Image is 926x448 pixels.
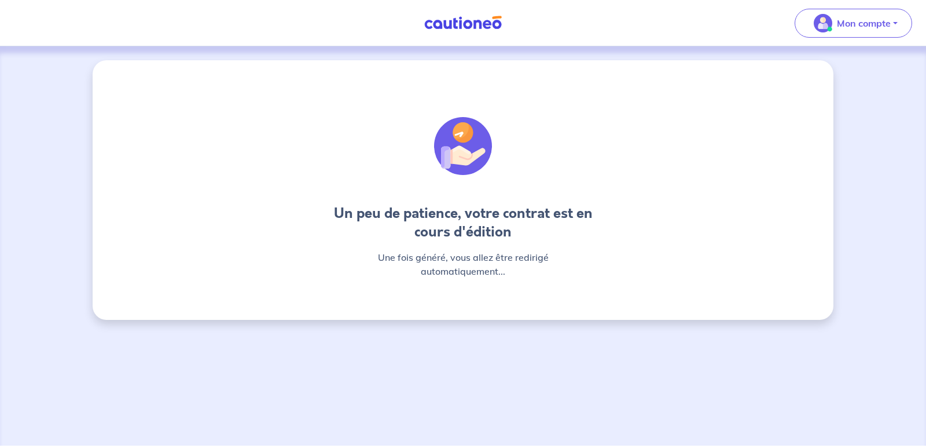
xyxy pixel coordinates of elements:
h4: Un peu de patience, votre contrat est en cours d'édition [324,204,602,241]
p: Mon compte [837,16,891,30]
button: illu_account_valid_menu.svgMon compte [795,9,912,38]
img: illu_account_valid_menu.svg [814,14,832,32]
img: Cautioneo [420,16,506,30]
img: illu_time_hand.svg [434,117,492,175]
p: Une fois généré, vous allez être redirigé automatiquement... [324,250,602,278]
